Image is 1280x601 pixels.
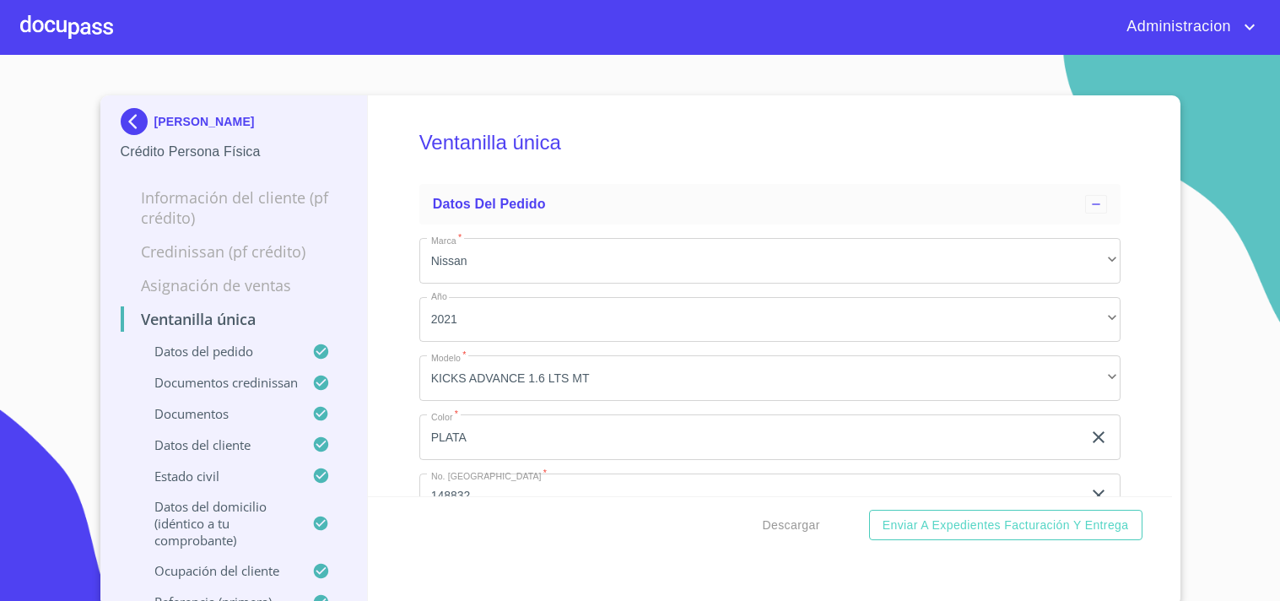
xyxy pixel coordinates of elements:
[121,241,348,262] p: Credinissan (PF crédito)
[419,108,1121,177] h5: Ventanilla única
[1088,427,1109,447] button: clear input
[154,115,255,128] p: [PERSON_NAME]
[1114,14,1239,41] span: Administracion
[1114,14,1260,41] button: account of current user
[883,515,1129,536] span: Enviar a Expedientes Facturación y Entrega
[121,142,348,162] p: Crédito Persona Física
[419,297,1121,343] div: 2021
[419,184,1121,225] div: Datos del pedido
[121,374,313,391] p: Documentos CrediNissan
[121,436,313,453] p: Datos del cliente
[756,510,827,541] button: Descargar
[419,238,1121,284] div: Nissan
[121,343,313,360] p: Datos del pedido
[121,468,313,485] p: Estado civil
[121,108,154,135] img: Docupass spot blue
[121,562,313,579] p: Ocupación del Cliente
[121,187,348,228] p: Información del cliente (PF crédito)
[121,405,313,422] p: Documentos
[1088,485,1109,506] button: clear input
[121,108,348,142] div: [PERSON_NAME]
[763,515,820,536] span: Descargar
[121,275,348,295] p: Asignación de Ventas
[121,309,348,329] p: Ventanilla única
[419,355,1121,401] div: KICKS ADVANCE 1.6 LTS MT
[869,510,1142,541] button: Enviar a Expedientes Facturación y Entrega
[433,197,546,211] span: Datos del pedido
[121,498,313,549] p: Datos del domicilio (idéntico a tu comprobante)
